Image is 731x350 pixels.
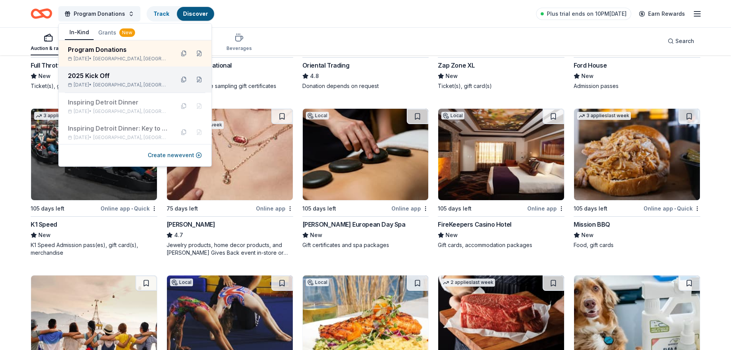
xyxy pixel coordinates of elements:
[303,109,429,200] img: Image for Margot European Day Spa
[31,108,157,257] a: Image for K1 Speed3 applieslast week105 days leftOnline app•QuickK1 SpeedNewK1 Speed Admission pa...
[68,56,168,62] div: [DATE] •
[644,204,700,213] div: Online app Quick
[438,109,564,200] img: Image for FireKeepers Casino Hotel
[438,241,564,249] div: Gift cards, accommodation packages
[574,241,700,249] div: Food, gift cards
[94,26,140,40] button: Grants
[310,71,319,81] span: 4.8
[438,108,564,249] a: Image for FireKeepers Casino HotelLocal105 days leftOnline appFireKeepers Casino HotelNewGift car...
[438,61,475,70] div: Zap Zone XL
[68,108,168,114] div: [DATE] •
[101,204,157,213] div: Online app Quick
[302,82,429,90] div: Donation depends on request
[183,10,208,17] a: Discover
[93,108,168,114] span: [GEOGRAPHIC_DATA], [GEOGRAPHIC_DATA]
[634,7,690,21] a: Earn Rewards
[226,45,252,51] div: Beverages
[31,220,57,229] div: K1 Speed
[68,134,168,141] div: [DATE] •
[536,8,631,20] a: Plus trial ends on 10PM[DATE]
[302,204,336,213] div: 105 days left
[302,241,429,249] div: Gift certificates and spa packages
[68,124,168,133] div: Inspiring Detroit Dinner: Key to Success
[153,10,169,17] a: Track
[662,33,700,49] button: Search
[547,9,627,18] span: Plus trial ends on 10PM[DATE]
[34,112,88,120] div: 3 applies last week
[167,82,293,90] div: Two in-home wine sampling gift certificates
[226,30,252,55] button: Beverages
[306,112,329,119] div: Local
[31,5,52,23] a: Home
[31,109,157,200] img: Image for K1 Speed
[167,241,293,257] div: Jewelry products, home decor products, and [PERSON_NAME] Gives Back event in-store or online (or ...
[302,220,406,229] div: [PERSON_NAME] European Day Spa
[446,71,458,81] span: New
[438,82,564,90] div: Ticket(s), gift card(s)
[581,231,594,240] span: New
[147,6,215,22] button: TrackDiscover
[310,231,322,240] span: New
[93,82,168,88] span: [GEOGRAPHIC_DATA], [GEOGRAPHIC_DATA]
[93,134,168,141] span: [GEOGRAPHIC_DATA], [GEOGRAPHIC_DATA]
[68,45,168,54] div: Program Donations
[574,109,700,200] img: Image for Mission BBQ
[527,204,564,213] div: Online app
[574,108,700,249] a: Image for Mission BBQ3 applieslast week105 days leftOnline app•QuickMission BBQNewFood, gift cards
[65,25,94,40] button: In-Kind
[438,220,511,229] div: FireKeepers Casino Hotel
[674,206,676,212] span: •
[581,71,594,81] span: New
[441,279,495,287] div: 2 applies last week
[31,82,157,90] div: Ticket(s), gift card(s)
[174,231,183,240] span: 4.7
[167,109,293,200] img: Image for Kendra Scott
[31,241,157,257] div: K1 Speed Admission pass(es), gift card(s), merchandise
[302,108,429,249] a: Image for Margot European Day SpaLocal105 days leftOnline app[PERSON_NAME] European Day SpaNewGif...
[31,204,64,213] div: 105 days left
[31,45,66,51] div: Auction & raffle
[675,36,694,46] span: Search
[170,279,193,286] div: Local
[574,61,607,70] div: Ford House
[391,204,429,213] div: Online app
[167,204,198,213] div: 75 days left
[93,56,168,62] span: [GEOGRAPHIC_DATA], [GEOGRAPHIC_DATA]
[167,220,215,229] div: [PERSON_NAME]
[302,61,350,70] div: Oriental Trading
[574,220,610,229] div: Mission BBQ
[38,71,51,81] span: New
[31,30,66,55] button: Auction & raffle
[74,9,125,18] span: Program Donations
[577,112,631,120] div: 3 applies last week
[131,206,133,212] span: •
[68,82,168,88] div: [DATE] •
[119,28,135,37] div: New
[446,231,458,240] span: New
[38,231,51,240] span: New
[148,151,202,160] button: Create newevent
[306,279,329,286] div: Local
[256,204,293,213] div: Online app
[68,98,168,107] div: Inspiring Detroit Dinner
[441,112,464,119] div: Local
[68,71,168,80] div: 2025 Kick Off
[574,204,607,213] div: 105 days left
[167,108,293,257] a: Image for Kendra ScottTop rated9 applieslast week75 days leftOnline app[PERSON_NAME]4.7Jewelry pr...
[31,61,112,70] div: Full Throttle Adrenaline Park
[438,204,472,213] div: 105 days left
[574,82,700,90] div: Admission passes
[58,6,140,22] button: Program Donations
